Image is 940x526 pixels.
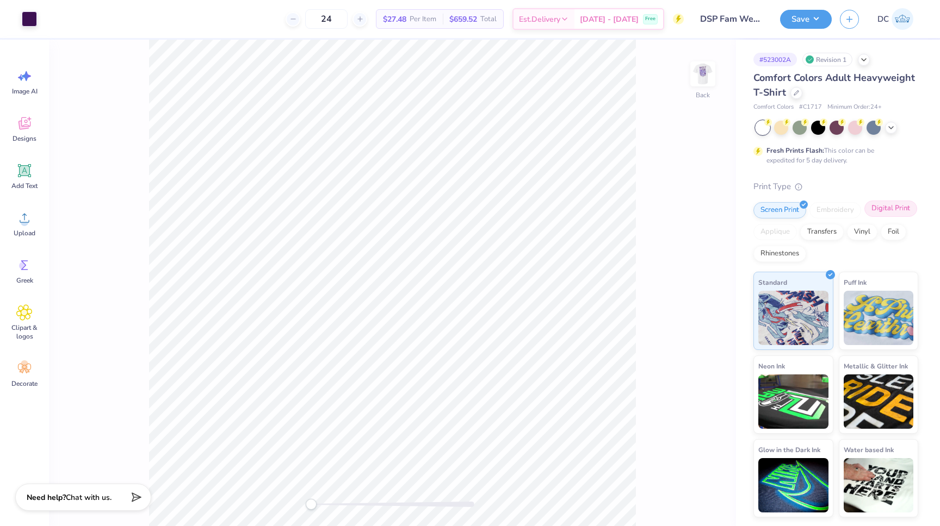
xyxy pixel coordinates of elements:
[753,71,915,99] span: Comfort Colors Adult Heavyweight T-Shirt
[758,374,828,429] img: Neon Ink
[844,444,894,455] span: Water based Ink
[892,8,913,30] img: Devyn Cooper
[696,90,710,100] div: Back
[480,14,497,25] span: Total
[809,202,861,218] div: Embroidery
[753,180,918,193] div: Print Type
[753,53,797,66] div: # 523002A
[519,14,560,25] span: Est. Delivery
[844,374,914,429] img: Metallic & Glitter Ink
[844,458,914,512] img: Water based Ink
[410,14,436,25] span: Per Item
[449,14,477,25] span: $659.52
[580,14,639,25] span: [DATE] - [DATE]
[873,8,918,30] a: DC
[877,13,889,26] span: DC
[13,134,36,143] span: Designs
[27,492,66,503] strong: Need help?
[753,224,797,240] div: Applique
[7,323,42,341] span: Clipart & logos
[881,224,906,240] div: Foil
[844,360,908,372] span: Metallic & Glitter Ink
[306,499,317,510] div: Accessibility label
[800,224,844,240] div: Transfers
[758,291,828,345] img: Standard
[383,14,406,25] span: $27.48
[645,15,655,23] span: Free
[14,229,35,237] span: Upload
[66,492,112,503] span: Chat with us.
[11,181,38,190] span: Add Text
[692,8,772,30] input: Untitled Design
[802,53,852,66] div: Revision 1
[758,458,828,512] img: Glow in the Dark Ink
[864,201,917,217] div: Digital Print
[11,379,38,388] span: Decorate
[766,146,900,165] div: This color can be expedited for 5 day delivery.
[827,103,882,112] span: Minimum Order: 24 +
[844,291,914,345] img: Puff Ink
[753,103,794,112] span: Comfort Colors
[16,276,33,285] span: Greek
[780,10,832,29] button: Save
[844,277,867,288] span: Puff Ink
[766,146,824,155] strong: Fresh Prints Flash:
[12,87,38,96] span: Image AI
[758,444,820,455] span: Glow in the Dark Ink
[758,360,785,372] span: Neon Ink
[847,224,877,240] div: Vinyl
[305,9,348,29] input: – –
[758,277,787,288] span: Standard
[692,63,714,85] img: Back
[753,246,806,262] div: Rhinestones
[753,202,806,218] div: Screen Print
[799,103,822,112] span: # C1717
